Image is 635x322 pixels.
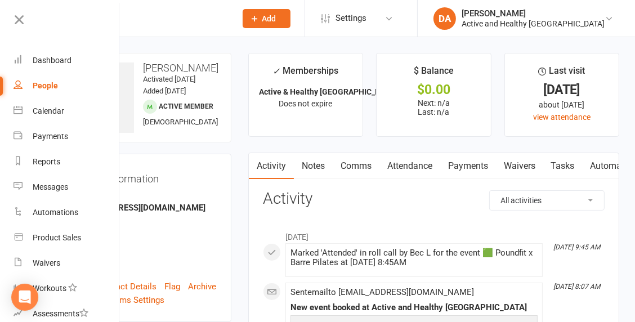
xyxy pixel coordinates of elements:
span: [DEMOGRAPHIC_DATA] [143,118,218,126]
time: Activated [DATE] [143,75,195,83]
a: People [14,73,120,99]
h3: Activity [263,190,605,208]
a: Activity [249,153,294,179]
a: Automations [14,200,120,225]
p: Next: n/a Last: n/a [387,99,480,117]
div: Dashboard [33,56,71,65]
a: Tasks [543,153,583,179]
div: Product Sales [33,233,81,242]
div: Memberships [272,64,338,84]
a: Waivers [496,153,543,179]
div: Waivers [33,258,60,267]
div: [DATE] [515,84,609,96]
i: [DATE] 9:45 AM [553,243,600,251]
span: Settings [336,6,366,31]
div: [PERSON_NAME] [462,8,605,19]
a: Archive [188,280,216,293]
a: Dashboard [14,48,120,73]
h3: Contact information [69,169,216,185]
div: New event booked at Active and Healthy [GEOGRAPHIC_DATA] [290,303,538,312]
i: [DATE] 8:07 AM [553,283,600,290]
div: Year of Birth [71,238,216,249]
a: Payments [14,124,120,149]
div: Messages [33,182,68,191]
div: $0.00 [387,84,480,96]
div: Mobile Number [71,216,216,226]
span: Add [262,14,276,23]
i: ✓ [272,66,280,77]
a: Attendance [379,153,440,179]
div: Email [71,193,216,204]
a: Notes [294,153,333,179]
time: Added [DATE] [143,87,186,95]
div: about [DATE] [515,99,609,111]
div: Workouts [33,284,66,293]
span: Sent email to [EMAIL_ADDRESS][DOMAIN_NAME] [290,287,474,297]
div: Assessments [33,309,88,318]
strong: [EMAIL_ADDRESS][DOMAIN_NAME] [71,203,216,213]
a: Comms [333,153,379,179]
div: Payments [33,132,68,141]
div: Last visit [538,64,585,84]
a: Reports [14,149,120,175]
span: Active member [159,102,213,110]
div: Reports [33,157,60,166]
button: Add [243,9,290,28]
a: Workouts [14,276,120,301]
a: Payments [440,153,496,179]
div: Automations [33,208,78,217]
a: Calendar [14,99,120,124]
div: Location [71,261,216,271]
div: Active and Healthy [GEOGRAPHIC_DATA] [462,19,605,29]
input: Search... [66,11,228,26]
div: Calendar [33,106,64,115]
li: [DATE] [263,225,605,243]
strong: [DATE] [71,248,216,258]
a: Product Sales [14,225,120,251]
div: Marked 'Attended' in roll call by Bec L for the event 🟩 Poundfit x Barre Pilates at [DATE] 8:45AM [290,248,538,267]
a: view attendance [533,113,591,122]
div: People [33,81,58,90]
h3: [PERSON_NAME] [64,62,222,74]
div: DA [433,7,456,30]
div: Open Intercom Messenger [11,284,38,311]
a: Messages [14,175,120,200]
a: Flag [164,280,180,293]
span: Does not expire [279,99,332,108]
div: $ Balance [414,64,454,84]
strong: - [71,225,216,235]
strong: Active & Healthy [GEOGRAPHIC_DATA] [259,87,396,96]
a: Waivers [14,251,120,276]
